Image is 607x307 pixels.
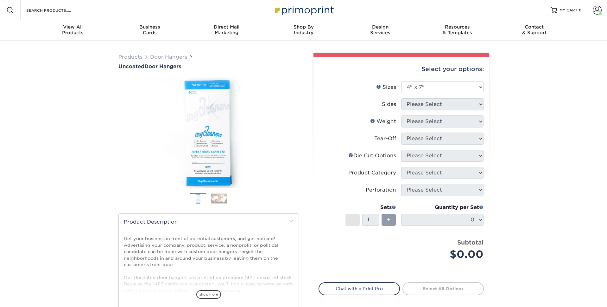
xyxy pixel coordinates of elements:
[111,24,188,30] span: Business
[119,214,299,230] h2: Product Description
[118,54,142,60] a: Products
[351,215,354,225] span: -
[342,24,419,36] div: Services
[342,24,419,30] span: Design
[457,239,484,246] strong: Subtotal
[382,101,396,108] div: Sides
[370,118,396,125] div: Weight
[150,54,187,60] a: Door Hangers
[319,282,400,295] a: Chat with a Print Pro
[374,135,396,142] div: Tear-Off
[401,204,484,211] div: Quantity per Set
[111,24,188,36] div: Cards
[579,8,582,12] span: 0
[188,24,265,30] span: Direct Mail
[118,63,144,69] span: Uncoated
[345,204,396,211] div: Sets
[196,290,221,299] span: show more
[496,24,573,30] span: Contact
[560,8,578,13] span: MY CART
[272,3,335,17] img: Primoprint
[35,24,111,36] div: Products
[190,193,206,205] img: Door Hangers 01
[348,152,396,160] div: Die Cut Options
[496,24,573,36] div: & Support
[366,186,396,194] div: Perforation
[35,24,111,30] span: View All
[419,24,496,36] div: & Templates
[402,282,484,295] a: Select All Options
[348,169,396,177] div: Product Category
[376,83,396,91] div: Sizes
[111,20,188,41] a: BusinessCards
[419,20,496,41] a: Resources& Templates
[188,24,265,36] div: Marketing
[118,63,299,69] h1: Door Hangers
[406,247,484,262] div: $0.00
[118,70,299,195] img: Uncoated 01
[118,63,299,69] a: UncoatedDoor Hangers
[211,193,227,203] img: Door Hangers 02
[35,20,111,41] a: View AllProducts
[419,24,496,30] span: Resources
[265,24,342,30] span: Shop By
[188,20,265,41] a: Direct MailMarketing
[342,20,419,41] a: DesignServices
[265,20,342,41] a: Shop ByIndustry
[26,6,87,14] input: SEARCH PRODUCTS.....
[496,20,573,41] a: Contact& Support
[319,57,484,81] div: Select your options:
[265,24,342,36] div: Industry
[387,215,391,225] span: +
